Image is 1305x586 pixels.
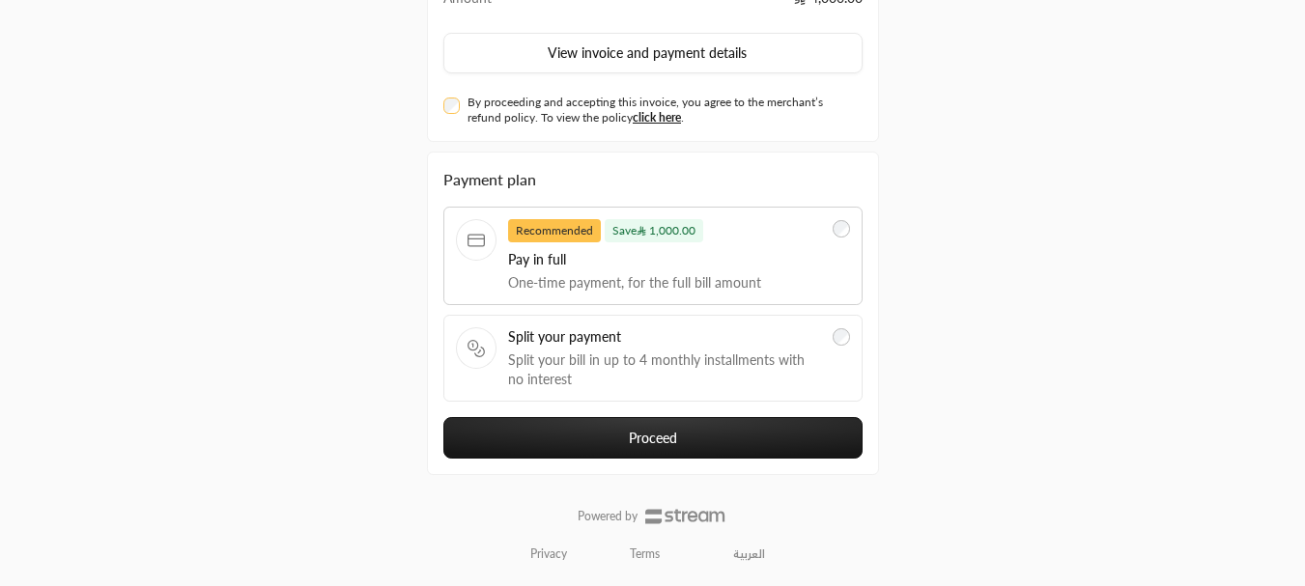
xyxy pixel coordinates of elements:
span: Save 1,000.00 [605,219,704,242]
span: Pay in full [508,250,822,269]
input: Split your paymentSplit your bill in up to 4 monthly installments with no interest [833,328,850,346]
span: Split your bill in up to 4 monthly installments with no interest [508,350,822,389]
a: click here [633,110,681,125]
input: RecommendedSave 1,000.00Pay in fullOne-time payment, for the full bill amount [833,220,850,237]
a: العربية [723,539,776,570]
div: Payment plan [443,168,863,191]
a: Terms [630,546,660,562]
a: Privacy [530,546,567,562]
button: Proceed [443,417,863,459]
span: One-time payment, for the full bill amount [508,273,822,293]
span: Split your payment [508,327,822,347]
label: By proceeding and accepting this invoice, you agree to the merchant’s refund policy. To view the ... [468,95,855,126]
p: Powered by [578,509,638,524]
button: View invoice and payment details [443,33,863,73]
span: Recommended [508,219,601,242]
